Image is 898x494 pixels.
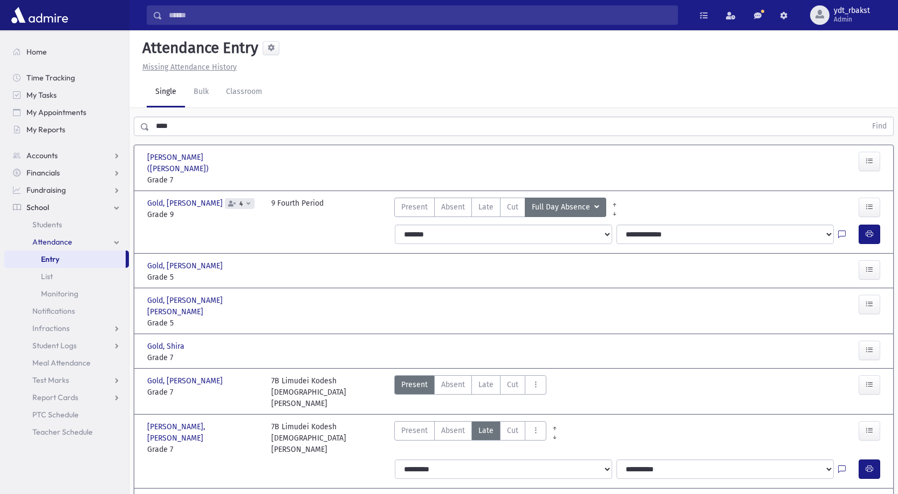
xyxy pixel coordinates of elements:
[4,147,129,164] a: Accounts
[866,117,893,136] button: Find
[26,73,75,83] span: Time Tracking
[32,306,75,316] span: Notifications
[4,354,129,371] a: Meal Attendance
[4,181,129,199] a: Fundraising
[441,379,465,390] span: Absent
[142,63,237,72] u: Missing Attendance History
[4,199,129,216] a: School
[525,198,606,217] button: Full Day Absence
[4,423,129,441] a: Teacher Schedule
[26,125,65,134] span: My Reports
[4,86,129,104] a: My Tasks
[147,295,261,317] span: Gold, [PERSON_NAME] [PERSON_NAME]
[32,427,93,437] span: Teacher Schedule
[32,323,70,333] span: Infractions
[32,237,72,247] span: Attendance
[4,320,129,337] a: Infractions
[271,421,385,455] div: 7B Limudei Kodesh [DEMOGRAPHIC_DATA][PERSON_NAME]
[26,202,49,212] span: School
[147,209,261,220] span: Grade 9
[478,425,493,436] span: Late
[401,201,428,213] span: Present
[441,201,465,213] span: Absent
[217,77,271,107] a: Classroom
[138,39,258,57] h5: Attendance Entry
[147,317,261,329] span: Grade 5
[394,421,546,455] div: AttTypes
[147,260,225,272] span: Gold, [PERSON_NAME]
[478,201,493,213] span: Late
[401,379,428,390] span: Present
[4,104,129,121] a: My Appointments
[147,341,187,352] span: Gold, Shira
[237,200,245,207] span: 4
[32,393,78,402] span: Report Cards
[147,152,261,174] span: [PERSON_NAME] ([PERSON_NAME])
[271,375,385,409] div: 7B Limudei Kodesh [DEMOGRAPHIC_DATA][PERSON_NAME]
[32,410,79,419] span: PTC Schedule
[26,47,47,57] span: Home
[4,371,129,389] a: Test Marks
[4,164,129,181] a: Financials
[147,387,261,398] span: Grade 7
[4,302,129,320] a: Notifications
[271,198,324,220] div: 9 Fourth Period
[441,425,465,436] span: Absent
[834,6,870,15] span: ydt_rbakst
[507,425,518,436] span: Cut
[147,77,185,107] a: Single
[4,285,129,302] a: Monitoring
[147,421,261,444] span: [PERSON_NAME], [PERSON_NAME]
[507,201,518,213] span: Cut
[4,251,126,268] a: Entry
[138,63,237,72] a: Missing Attendance History
[41,254,59,264] span: Entry
[834,15,870,24] span: Admin
[26,151,58,160] span: Accounts
[4,216,129,233] a: Students
[9,4,71,26] img: AdmirePro
[162,5,677,25] input: Search
[32,341,77,350] span: Student Logs
[26,90,57,100] span: My Tasks
[4,406,129,423] a: PTC Schedule
[147,375,225,387] span: Gold, [PERSON_NAME]
[147,198,225,209] span: Gold, [PERSON_NAME]
[4,121,129,138] a: My Reports
[478,379,493,390] span: Late
[394,198,606,220] div: AttTypes
[41,289,78,299] span: Monitoring
[4,43,129,60] a: Home
[4,233,129,251] a: Attendance
[26,185,66,195] span: Fundraising
[147,272,261,283] span: Grade 5
[147,174,261,186] span: Grade 7
[41,272,53,281] span: List
[532,201,592,213] span: Full Day Absence
[26,107,86,117] span: My Appointments
[32,358,91,368] span: Meal Attendance
[32,220,62,229] span: Students
[394,375,546,409] div: AttTypes
[147,352,261,363] span: Grade 7
[32,375,69,385] span: Test Marks
[4,389,129,406] a: Report Cards
[4,337,129,354] a: Student Logs
[507,379,518,390] span: Cut
[4,268,129,285] a: List
[4,69,129,86] a: Time Tracking
[26,168,60,178] span: Financials
[147,444,261,455] span: Grade 7
[185,77,217,107] a: Bulk
[401,425,428,436] span: Present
